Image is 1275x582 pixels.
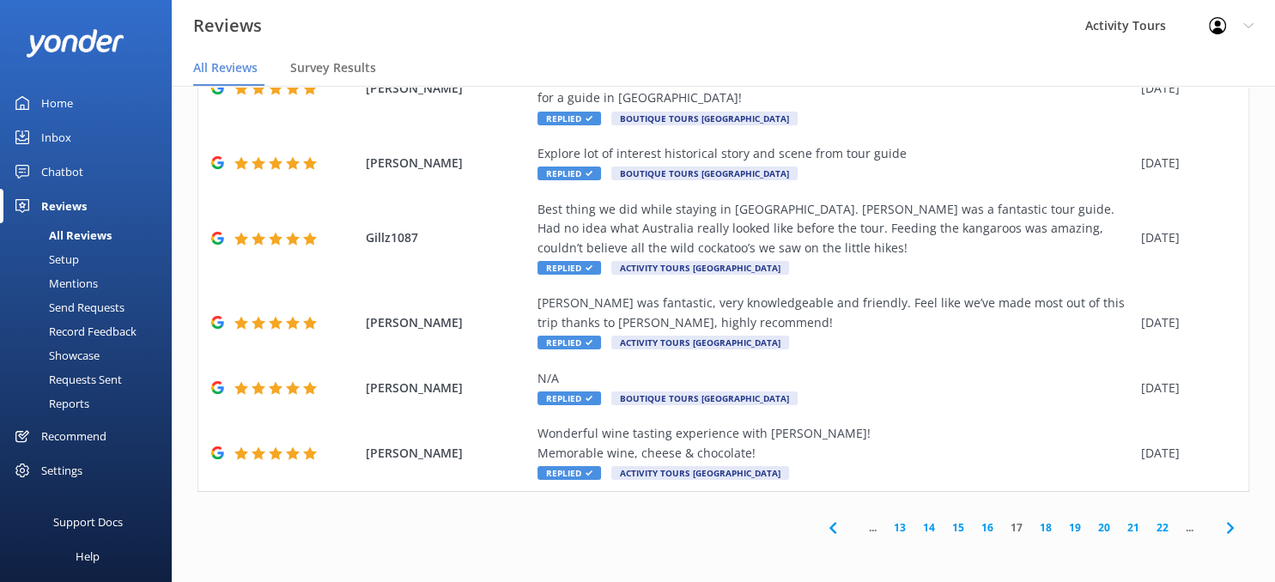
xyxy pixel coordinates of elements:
div: Help [76,539,100,573]
div: Inbox [41,120,71,155]
span: Replied [537,167,601,180]
a: 19 [1060,519,1090,536]
span: Replied [537,336,601,349]
a: 21 [1119,519,1148,536]
div: [DATE] [1141,228,1227,247]
div: [DATE] [1141,379,1227,397]
div: Recommend [41,419,106,453]
span: Activity Tours [GEOGRAPHIC_DATA] [611,336,789,349]
span: Survey Results [290,59,376,76]
div: Record Feedback [10,319,137,343]
div: Wonderful wine tasting experience with [PERSON_NAME]! Memorable wine, cheese & chocolate! [537,424,1132,463]
a: Send Requests [10,295,172,319]
div: Best thing we did while staying in [GEOGRAPHIC_DATA]. [PERSON_NAME] was a fantastic tour guide. H... [537,200,1132,258]
span: [PERSON_NAME] [366,154,529,173]
div: Send Requests [10,295,124,319]
img: yonder-white-logo.png [26,29,124,58]
div: Requests Sent [10,367,122,391]
div: N/A [537,369,1132,388]
a: Showcase [10,343,172,367]
a: Reports [10,391,172,415]
span: Gillz1087 [366,228,529,247]
span: Replied [537,391,601,405]
a: 16 [973,519,1002,536]
a: 22 [1148,519,1177,536]
div: Mentions [10,271,98,295]
span: Replied [537,112,601,125]
div: Reviews [41,189,87,223]
a: 13 [885,519,914,536]
div: [DATE] [1141,79,1227,98]
span: [PERSON_NAME] [366,379,529,397]
span: Replied [537,261,601,275]
div: Showcase [10,343,100,367]
div: Setup [10,247,79,271]
h3: Reviews [193,12,262,39]
div: Settings [41,453,82,488]
div: Explore lot of interest historical story and scene from tour guide [537,144,1132,163]
div: Chatbot [41,155,83,189]
div: Home [41,86,73,120]
a: Requests Sent [10,367,172,391]
a: 17 [1002,519,1031,536]
a: Mentions [10,271,172,295]
div: [DATE] [1141,154,1227,173]
span: [PERSON_NAME] [366,444,529,463]
a: 15 [944,519,973,536]
span: Replied [537,466,601,480]
div: [DATE] [1141,313,1227,332]
a: All Reviews [10,223,172,247]
div: Support Docs [53,505,123,539]
span: Activity Tours [GEOGRAPHIC_DATA] [611,466,789,480]
div: [PERSON_NAME] was fantastic, very knowledgeable and friendly. Feel like we’ve made most out of th... [537,294,1132,332]
span: Boutique Tours [GEOGRAPHIC_DATA] [611,167,798,180]
span: Boutique Tours [GEOGRAPHIC_DATA] [611,391,798,405]
span: Boutique Tours [GEOGRAPHIC_DATA] [611,112,798,125]
a: Record Feedback [10,319,172,343]
span: ... [860,519,885,536]
div: Reports [10,391,89,415]
a: Setup [10,247,172,271]
div: [DATE] [1141,444,1227,463]
a: 20 [1090,519,1119,536]
a: 18 [1031,519,1060,536]
div: All Reviews [10,223,112,247]
a: 14 [914,519,944,536]
span: All Reviews [193,59,258,76]
span: Activity Tours [GEOGRAPHIC_DATA] [611,261,789,275]
span: [PERSON_NAME] [366,313,529,332]
span: [PERSON_NAME] [366,79,529,98]
span: ... [1177,519,1202,536]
